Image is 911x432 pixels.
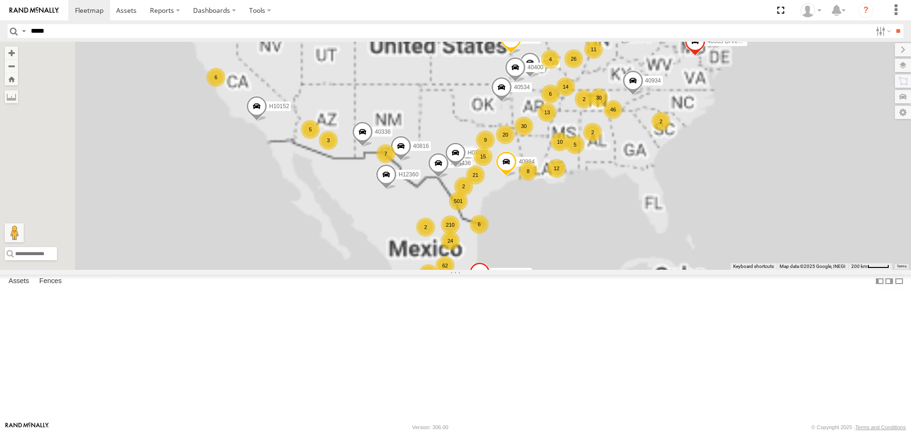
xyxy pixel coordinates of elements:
div: 4 [541,50,560,69]
div: 12 [547,159,566,178]
button: Zoom out [5,59,18,73]
div: 21 [466,165,485,184]
div: 2 [651,112,670,131]
label: Measure [5,90,18,103]
label: Dock Summary Table to the Left [875,275,884,288]
div: 15 [474,147,493,166]
div: 30 [514,117,533,136]
div: Caseta Laredo TX [797,3,825,18]
div: 5 [301,120,320,139]
div: 26 [564,49,583,68]
span: 40934 [645,77,661,84]
label: Search Query [20,24,28,38]
div: 46 [604,100,623,119]
div: 210 [441,215,460,234]
span: 40400 [528,64,543,71]
div: 7 [376,144,395,163]
button: Zoom Home [5,73,18,85]
div: 27 [419,264,438,283]
label: Fences [35,275,66,288]
span: H07047 [468,150,488,156]
span: 40336 [375,129,390,135]
div: 24 [441,231,460,250]
div: 2 [454,177,473,196]
span: H10152 [269,103,289,110]
div: 9 [476,130,495,149]
div: 8 [519,162,538,181]
div: 11 [584,40,603,59]
div: 2 [416,218,435,237]
div: 30 [589,88,608,107]
button: Zoom in [5,46,18,59]
button: Keyboard shortcuts [733,263,774,270]
span: 40816 [413,143,429,150]
span: 42313 PERDIDO [492,269,535,276]
div: © Copyright 2025 - [811,424,906,430]
span: Map data ©2025 Google, INEGI [780,264,846,269]
div: 2 [575,90,594,109]
div: 14 [556,77,575,96]
div: 6 [206,68,225,87]
a: Terms and Conditions [855,424,906,430]
label: Hide Summary Table [894,275,904,288]
div: 13 [538,103,557,122]
div: 10 [550,132,569,151]
button: Map Scale: 200 km per 42 pixels [848,263,892,270]
span: 40335 DAÑADO [707,38,749,45]
label: Search Filter Options [872,24,892,38]
span: 200 km [851,264,867,269]
img: rand-logo.svg [9,7,59,14]
span: H12360 [399,172,418,178]
i: ? [858,3,874,18]
button: Drag Pegman onto the map to open Street View [5,223,24,242]
div: 5 [566,135,585,154]
div: 6 [541,84,560,103]
div: Version: 306.00 [412,424,448,430]
label: Assets [4,275,34,288]
a: Visit our Website [5,423,49,432]
label: Dock Summary Table to the Right [884,275,894,288]
a: Terms (opens in new tab) [897,264,907,268]
span: 40534 [514,84,530,91]
div: 6 [470,215,489,234]
label: Map Settings [895,106,911,119]
div: 20 [496,125,515,144]
span: 40984 [519,159,534,165]
div: 3 [319,131,338,150]
div: 2 [583,123,602,142]
div: 501 [449,192,468,211]
div: 62 [436,256,455,275]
